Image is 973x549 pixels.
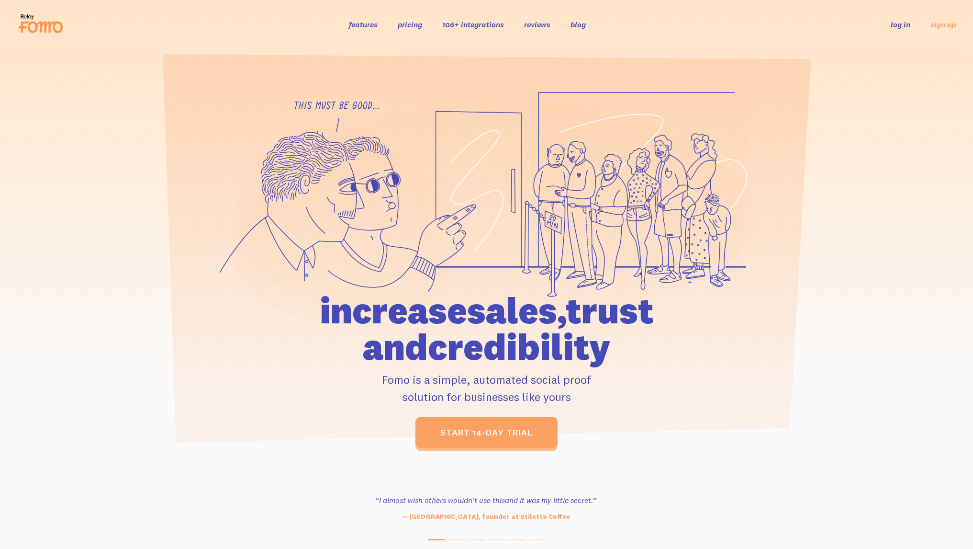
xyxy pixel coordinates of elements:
[349,20,378,29] a: features
[442,20,504,29] a: 106+ integrations
[265,292,708,365] h1: increase sales, trust and credibility
[415,417,558,448] a: start 14-day trial
[265,371,708,405] p: Fomo is a simple, automated social proof solution for businesses like yours
[398,20,422,29] a: pricing
[355,512,616,522] p: — [GEOGRAPHIC_DATA], founder at Stiletto Coffee
[930,20,956,30] a: sign up
[355,494,616,506] h3: “I almost wish others wouldn't use this and it was my little secret.”
[524,20,550,29] a: reviews
[891,20,910,29] a: log in
[570,20,586,29] a: blog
